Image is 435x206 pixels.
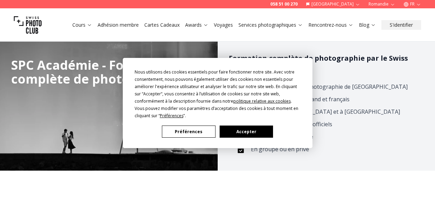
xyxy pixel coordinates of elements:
button: Préférences [162,126,215,138]
span: Préférences [160,113,183,119]
span: politique relative aux cookies [233,98,291,104]
div: Nous utilisons des cookies essentiels pour faire fonctionner notre site. Avec votre consentement,... [135,68,301,119]
button: Accepter [219,126,273,138]
div: Cookie Consent Prompt [123,58,312,148]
